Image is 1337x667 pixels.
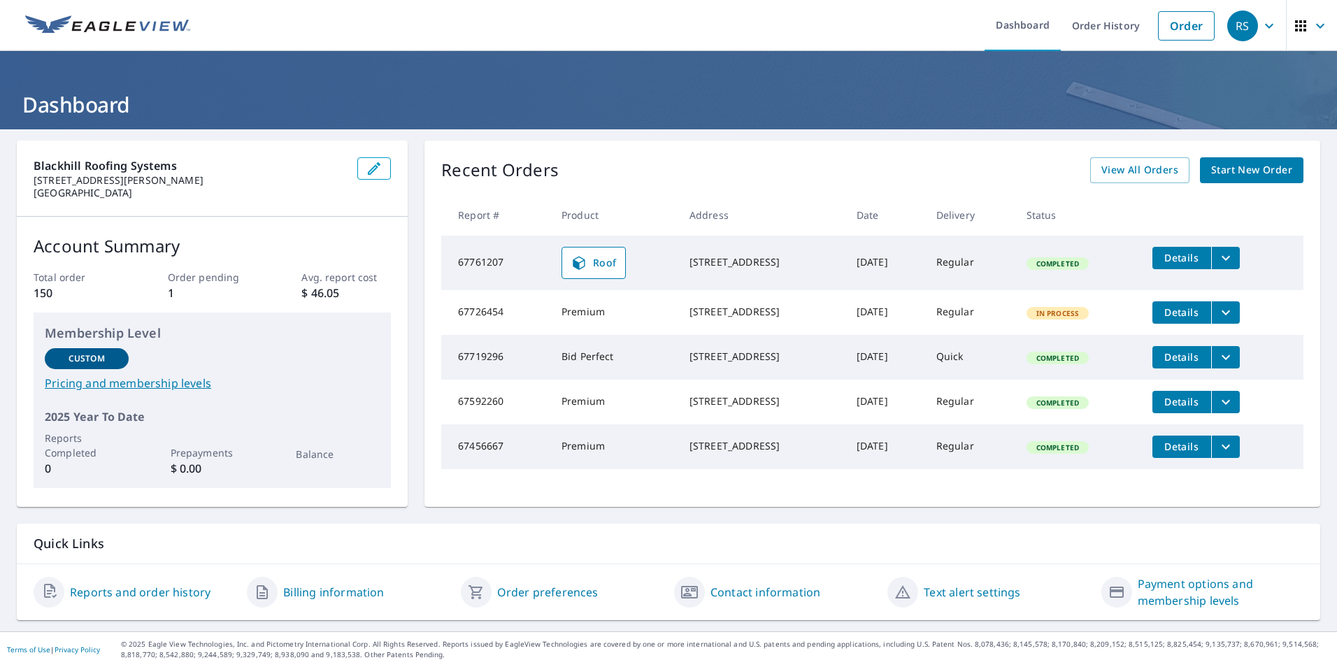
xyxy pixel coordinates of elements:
a: Payment options and membership levels [1138,575,1303,609]
span: Details [1161,440,1203,453]
a: Roof [562,247,626,279]
div: [STREET_ADDRESS] [689,394,834,408]
td: [DATE] [845,380,925,424]
button: filesDropdownBtn-67726454 [1211,301,1240,324]
td: Premium [550,380,678,424]
th: Date [845,194,925,236]
p: $ 0.00 [171,460,255,477]
p: | [7,645,100,654]
span: Completed [1028,259,1087,268]
p: Quick Links [34,535,1303,552]
span: Details [1161,350,1203,364]
p: Order pending [168,270,257,285]
th: Address [678,194,845,236]
a: Terms of Use [7,645,50,654]
p: Prepayments [171,445,255,460]
span: View All Orders [1101,162,1178,179]
div: [STREET_ADDRESS] [689,439,834,453]
p: [GEOGRAPHIC_DATA] [34,187,346,199]
th: Status [1015,194,1141,236]
div: [STREET_ADDRESS] [689,305,834,319]
a: Order preferences [497,584,599,601]
td: Bid Perfect [550,335,678,380]
p: Total order [34,270,123,285]
td: 67761207 [441,236,550,290]
p: 0 [45,460,129,477]
p: Custom [69,352,105,365]
p: Recent Orders [441,157,559,183]
td: [DATE] [845,236,925,290]
td: 67456667 [441,424,550,469]
span: Completed [1028,398,1087,408]
p: Avg. report cost [301,270,391,285]
a: View All Orders [1090,157,1189,183]
p: $ 46.05 [301,285,391,301]
th: Report # [441,194,550,236]
button: filesDropdownBtn-67761207 [1211,247,1240,269]
div: [STREET_ADDRESS] [689,255,834,269]
td: 67719296 [441,335,550,380]
a: Privacy Policy [55,645,100,654]
p: 2025 Year To Date [45,408,380,425]
a: Reports and order history [70,584,210,601]
button: detailsBtn-67719296 [1152,346,1211,368]
span: Details [1161,251,1203,264]
p: 1 [168,285,257,301]
a: Order [1158,11,1215,41]
button: filesDropdownBtn-67592260 [1211,391,1240,413]
td: Premium [550,290,678,335]
a: Pricing and membership levels [45,375,380,392]
td: Regular [925,290,1015,335]
p: Membership Level [45,324,380,343]
p: Reports Completed [45,431,129,460]
button: filesDropdownBtn-67719296 [1211,346,1240,368]
td: Quick [925,335,1015,380]
td: Regular [925,424,1015,469]
td: [DATE] [845,290,925,335]
td: 67726454 [441,290,550,335]
img: EV Logo [25,15,190,36]
td: 67592260 [441,380,550,424]
a: Start New Order [1200,157,1303,183]
span: Details [1161,395,1203,408]
p: 150 [34,285,123,301]
td: [DATE] [845,424,925,469]
p: Blackhill Roofing Systems [34,157,346,174]
span: Completed [1028,353,1087,363]
a: Contact information [710,584,820,601]
p: Balance [296,447,380,461]
button: detailsBtn-67456667 [1152,436,1211,458]
button: detailsBtn-67761207 [1152,247,1211,269]
td: [DATE] [845,335,925,380]
p: © 2025 Eagle View Technologies, Inc. and Pictometry International Corp. All Rights Reserved. Repo... [121,639,1330,660]
td: Premium [550,424,678,469]
p: Account Summary [34,234,391,259]
button: filesDropdownBtn-67456667 [1211,436,1240,458]
a: Billing information [283,584,384,601]
a: Text alert settings [924,584,1020,601]
td: Regular [925,380,1015,424]
button: detailsBtn-67726454 [1152,301,1211,324]
span: Completed [1028,443,1087,452]
span: Details [1161,306,1203,319]
p: [STREET_ADDRESS][PERSON_NAME] [34,174,346,187]
td: Regular [925,236,1015,290]
h1: Dashboard [17,90,1320,119]
div: RS [1227,10,1258,41]
span: In Process [1028,308,1088,318]
div: [STREET_ADDRESS] [689,350,834,364]
button: detailsBtn-67592260 [1152,391,1211,413]
span: Start New Order [1211,162,1292,179]
th: Delivery [925,194,1015,236]
span: Roof [571,254,617,271]
th: Product [550,194,678,236]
